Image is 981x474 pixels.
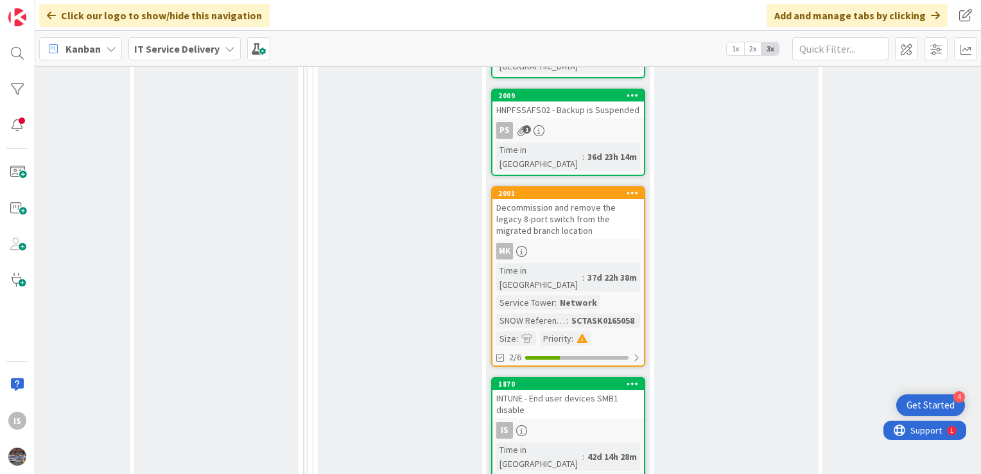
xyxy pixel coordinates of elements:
[496,422,513,439] div: Is
[492,188,644,199] div: 2001
[540,331,571,346] div: Priority
[492,199,644,239] div: Decommission and remove the legacy 8-port switch from the migrated branch location
[492,243,644,259] div: MK
[792,37,889,60] input: Quick Filter...
[584,150,640,164] div: 36d 23h 14m
[496,143,582,171] div: Time in [GEOGRAPHIC_DATA]
[496,243,513,259] div: MK
[492,378,644,390] div: 1870
[907,399,955,412] div: Get Started
[555,295,557,310] span: :
[744,42,761,55] span: 2x
[8,412,26,430] div: Is
[498,189,644,198] div: 2001
[498,380,644,389] div: 1870
[523,125,531,134] span: 1
[761,42,779,55] span: 3x
[582,150,584,164] span: :
[496,313,566,328] div: SNOW Reference Number
[8,448,26,466] img: avatar
[491,89,645,176] a: 2009HNPFSSAFS02 - Backup is SuspendedPSTime in [GEOGRAPHIC_DATA]:36d 23h 14m
[566,313,568,328] span: :
[767,4,948,27] div: Add and manage tabs by clicking
[492,90,644,118] div: 2009HNPFSSAFS02 - Backup is Suspended
[491,186,645,367] a: 2001Decommission and remove the legacy 8-port switch from the migrated branch locationMKTime in [...
[496,122,513,139] div: PS
[496,331,516,346] div: Size
[498,91,644,100] div: 2009
[39,4,270,27] div: Click our logo to show/hide this navigation
[582,450,584,464] span: :
[584,270,640,285] div: 37d 22h 38m
[496,295,555,310] div: Service Tower
[492,378,644,418] div: 1870INTUNE - End user devices SMB1 disable
[496,443,582,471] div: Time in [GEOGRAPHIC_DATA]
[492,90,644,101] div: 2009
[557,295,600,310] div: Network
[492,101,644,118] div: HNPFSSAFS02 - Backup is Suspended
[492,390,644,418] div: INTUNE - End user devices SMB1 disable
[492,122,644,139] div: PS
[582,270,584,285] span: :
[727,42,744,55] span: 1x
[134,42,220,55] b: IT Service Delivery
[953,391,965,403] div: 4
[492,422,644,439] div: Is
[896,394,965,416] div: Open Get Started checklist, remaining modules: 4
[27,2,58,17] span: Support
[584,450,640,464] div: 42d 14h 28m
[492,188,644,239] div: 2001Decommission and remove the legacy 8-port switch from the migrated branch location
[568,313,638,328] div: SCTASK0165058
[8,8,26,26] img: Visit kanbanzone.com
[67,5,70,15] div: 1
[65,41,101,57] span: Kanban
[509,351,521,364] span: 2/6
[516,331,518,346] span: :
[571,331,573,346] span: :
[496,263,582,292] div: Time in [GEOGRAPHIC_DATA]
